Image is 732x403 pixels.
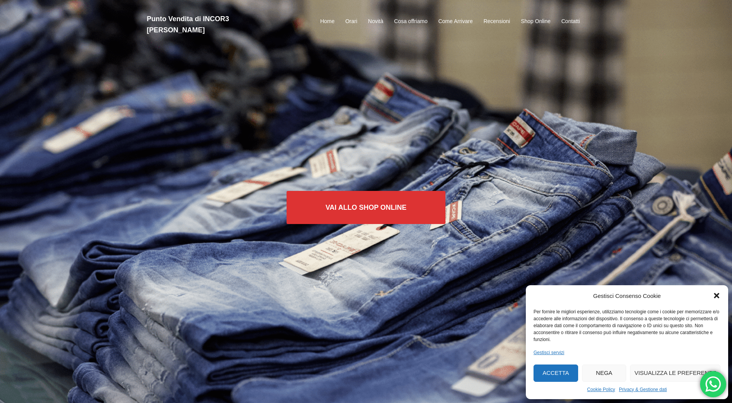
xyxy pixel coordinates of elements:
a: Cosa offriamo [394,17,428,26]
a: Contatti [561,17,580,26]
button: Visualizza le preferenze [630,365,720,382]
a: Vai allo SHOP ONLINE [287,191,445,224]
a: Recensioni [484,17,510,26]
div: Per fornire le migliori esperienze, utilizziamo tecnologie come i cookie per memorizzare e/o acce... [534,308,720,343]
a: Home [320,17,334,26]
div: Gestisci Consenso Cookie [593,291,661,301]
a: Shop Online [521,17,550,26]
button: Nega [582,365,627,382]
a: Come Arrivare [438,17,472,26]
a: Orari [345,17,357,26]
a: Privacy & Gestione dati [619,386,667,393]
a: Novità [368,17,384,26]
div: 'Hai [700,371,726,397]
a: Cookie Policy [587,386,615,393]
h2: Punto Vendita di INCOR3 [PERSON_NAME] [147,13,285,36]
div: Chiudi la finestra di dialogo [713,292,720,299]
button: Accetta [534,365,578,382]
a: Gestisci servizi [534,349,564,356]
